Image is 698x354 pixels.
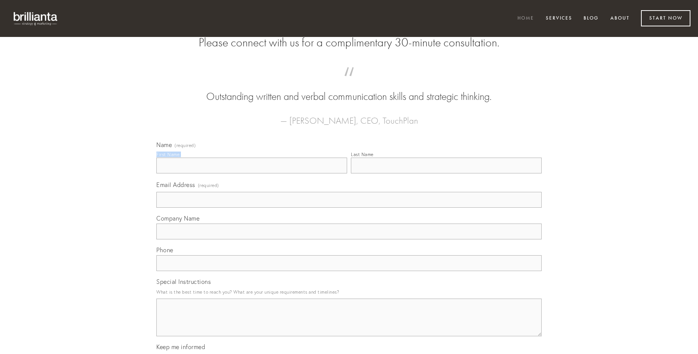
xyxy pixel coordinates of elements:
[156,287,542,297] p: What is the best time to reach you? What are your unique requirements and timelines?
[156,35,542,50] h2: Please connect with us for a complimentary 30-minute consultation.
[168,75,530,89] span: “
[351,152,374,157] div: Last Name
[156,343,205,351] span: Keep me informed
[579,12,604,25] a: Blog
[156,246,173,254] span: Phone
[513,12,539,25] a: Home
[168,104,530,128] figcaption: — [PERSON_NAME], CEO, TouchPlan
[156,278,211,285] span: Special Instructions
[168,75,530,104] blockquote: Outstanding written and verbal communication skills and strategic thinking.
[8,8,64,29] img: brillianta - research, strategy, marketing
[156,181,195,188] span: Email Address
[156,215,199,222] span: Company Name
[541,12,577,25] a: Services
[156,141,172,149] span: Name
[641,10,690,26] a: Start Now
[198,180,219,190] span: (required)
[156,152,179,157] div: First Name
[174,143,196,148] span: (required)
[605,12,635,25] a: About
